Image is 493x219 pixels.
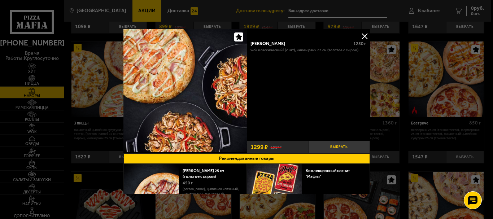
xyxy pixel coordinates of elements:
[250,144,268,150] span: 1299 ₽
[182,187,241,212] p: [PERSON_NAME], цыпленок копченый, шампиньоны, лук красный, моцарелла, пармезан, сливочно-чесночны...
[123,29,247,152] img: Вилла Капри
[250,41,349,46] div: [PERSON_NAME]
[308,141,370,153] button: Выбрать
[123,29,247,153] a: Вилла Капри
[250,48,359,52] p: Wok классический L (2 шт), Чикен Ранч 25 см (толстое с сыром).
[182,180,192,185] span: 450 г
[123,153,370,164] button: Рекомендованные товары
[353,41,366,46] span: 1250 г
[270,144,281,150] s: 1517 ₽
[182,168,224,179] a: [PERSON_NAME] 25 см (толстое с сыром)
[306,168,350,179] a: Коллекционный магнит "Мафия"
